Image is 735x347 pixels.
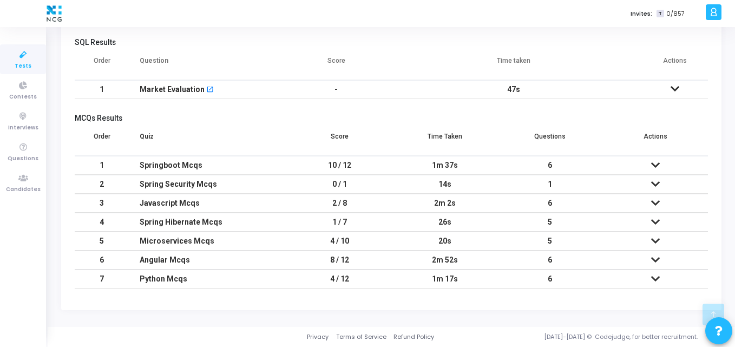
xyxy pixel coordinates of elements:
div: 1m 17s [403,270,487,288]
div: Spring Security Mcqs [140,175,277,193]
th: Score [287,126,392,156]
td: 2 / 8 [287,194,392,213]
th: Time taken [385,50,642,80]
div: 2m 52s [403,251,487,269]
td: 6 [497,251,602,270]
td: - [287,80,385,99]
div: 26s [403,213,487,231]
div: 14s [403,175,487,193]
td: 0 / 1 [287,175,392,194]
span: Candidates [6,185,41,194]
td: 5 [497,213,602,232]
div: [DATE]-[DATE] © Codejudge, for better recruitment. [434,332,721,342]
th: Questions [497,126,602,156]
div: 20s [403,232,487,250]
div: Market Evaluation [140,81,205,99]
th: Order [75,50,129,80]
td: 6 [497,156,602,175]
span: Tests [15,62,31,71]
a: Privacy [307,332,329,342]
label: Invites: [631,9,652,18]
span: Contests [9,93,37,102]
td: 1 [75,80,129,99]
h5: SQL Results [75,38,708,47]
span: Questions [8,154,38,163]
td: 5 [497,232,602,251]
div: Angular Mcqs [140,251,277,269]
div: Microservices Mcqs [140,232,277,250]
td: 2 [75,175,129,194]
div: 1m 37s [403,156,487,174]
td: 4 [75,213,129,232]
td: 6 [75,251,129,270]
div: 2m 2s [403,194,487,212]
th: Order [75,126,129,156]
td: 6 [497,270,602,289]
td: 4 / 12 [287,270,392,289]
th: Actions [603,126,708,156]
div: Springboot Mcqs [140,156,277,174]
div: Javascript Mcqs [140,194,277,212]
td: 7 [75,270,129,289]
a: Refund Policy [393,332,434,342]
th: Actions [641,50,708,80]
td: 1 / 7 [287,213,392,232]
td: 1 [497,175,602,194]
th: Score [287,50,385,80]
th: Time Taken [392,126,497,156]
span: 0/857 [666,9,685,18]
td: 47s [385,80,642,99]
th: Quiz [129,126,287,156]
span: Interviews [8,123,38,133]
img: logo [44,3,64,24]
h5: MCQs Results [75,114,708,123]
a: Terms of Service [336,332,386,342]
td: 3 [75,194,129,213]
mat-icon: open_in_new [206,87,214,94]
th: Question [129,50,287,80]
td: 10 / 12 [287,156,392,175]
span: T [657,10,664,18]
td: 4 / 10 [287,232,392,251]
td: 6 [497,194,602,213]
td: 8 / 12 [287,251,392,270]
td: 5 [75,232,129,251]
div: Python Mcqs [140,270,277,288]
div: Spring Hibernate Mcqs [140,213,277,231]
td: 1 [75,156,129,175]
